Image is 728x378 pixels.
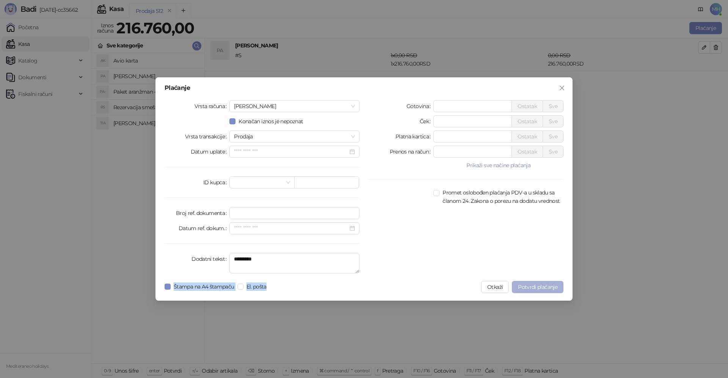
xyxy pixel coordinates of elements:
[420,115,433,127] label: Ček
[234,100,355,112] span: Avans
[234,224,348,232] input: Datum ref. dokum.
[195,100,230,112] label: Vrsta računa
[518,284,557,290] span: Potvrdi plaćanje
[511,115,543,127] button: Ostatak
[235,117,306,125] span: Konačan iznos je nepoznat
[229,207,359,219] input: Broj ref. dokumenta
[243,282,270,291] span: El. pošta
[556,82,568,94] button: Close
[433,161,563,170] button: Prikaži sve načine plaćanja
[556,85,568,91] span: Zatvori
[234,131,355,142] span: Prodaja
[185,130,230,143] label: Vrsta transakcije
[439,188,563,205] span: Promet oslobođen plaćanja PDV-a u skladu sa članom 24. Zakona o porezu na dodatu vrednost
[543,100,563,112] button: Sve
[511,130,543,143] button: Ostatak
[176,207,229,219] label: Broj ref. dokumenta
[511,100,543,112] button: Ostatak
[234,147,348,156] input: Datum uplate
[171,282,237,291] span: Štampa na A4 štampaču
[511,146,543,158] button: Ostatak
[179,222,230,234] label: Datum ref. dokum.
[543,130,563,143] button: Sve
[543,115,563,127] button: Sve
[406,100,433,112] label: Gotovina
[559,85,565,91] span: close
[512,281,563,293] button: Potvrdi plaćanje
[229,253,359,273] textarea: Dodatni tekst
[395,130,433,143] label: Platna kartica
[191,253,229,265] label: Dodatni tekst
[165,85,563,91] div: Plaćanje
[481,281,509,293] button: Otkaži
[191,146,230,158] label: Datum uplate
[390,146,434,158] label: Prenos na račun
[203,176,229,188] label: ID kupca
[543,146,563,158] button: Sve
